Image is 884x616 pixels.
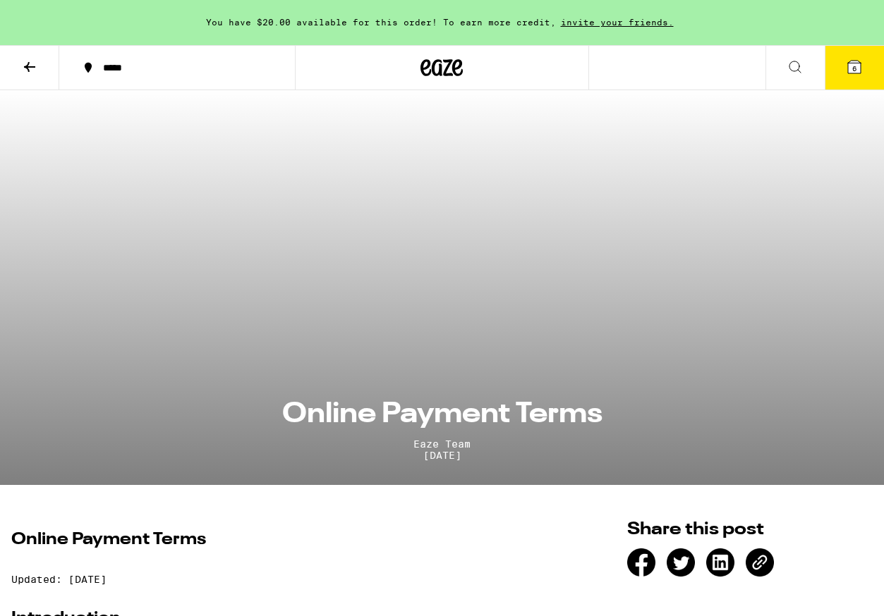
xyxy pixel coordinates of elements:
span: invite your friends. [556,18,679,27]
span: Eaze Team [109,438,775,450]
h2: Share this post [627,521,864,538]
h1: Online Payment Terms [109,400,775,429]
span: [DATE] [109,450,775,461]
p: Updated: [DATE] [11,574,542,585]
button: 6 [825,46,884,90]
span: You have $20.00 available for this order! To earn more credit, [206,18,556,27]
span: 6 [852,64,856,73]
h2: Online Payment Terms [11,529,542,551]
div: [URL][DOMAIN_NAME] [746,548,774,577]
